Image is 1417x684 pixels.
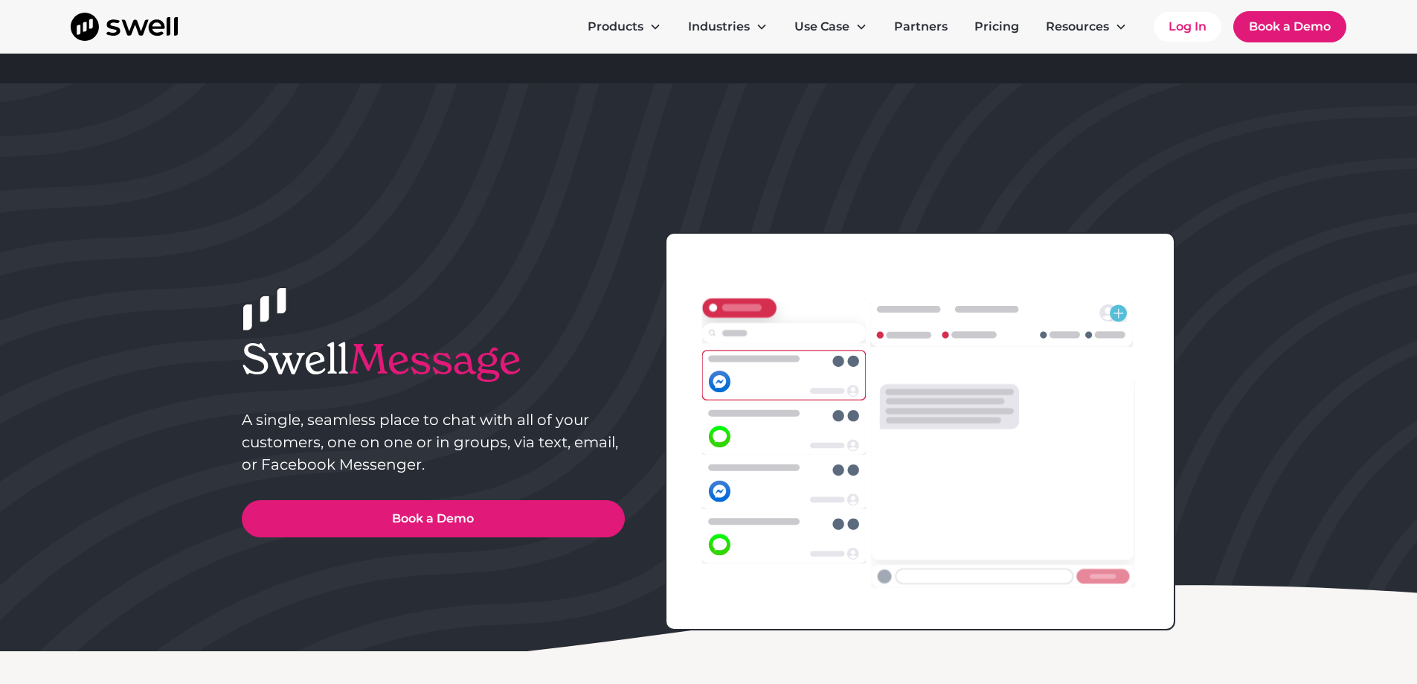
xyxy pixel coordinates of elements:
[688,18,750,36] div: Industries
[1154,12,1221,42] a: Log In
[1046,18,1109,36] div: Resources
[1034,12,1139,42] div: Resources
[349,333,521,386] span: Message
[71,13,178,41] a: home
[242,334,625,384] h1: Swell
[882,12,960,42] a: Partners
[783,12,879,42] div: Use Case
[576,12,673,42] div: Products
[242,409,625,476] p: A single, seamless place to chat with all of your customers, one on one or in groups, via text, e...
[963,12,1031,42] a: Pricing
[794,18,849,36] div: Use Case
[588,18,643,36] div: Products
[676,12,780,42] div: Industries
[1233,11,1346,42] a: Book a Demo
[242,500,625,537] a: Book a Demo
